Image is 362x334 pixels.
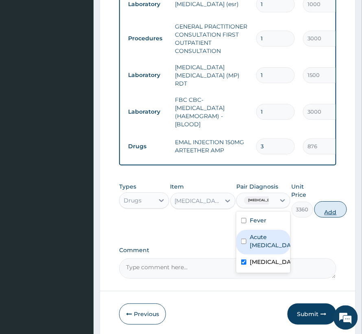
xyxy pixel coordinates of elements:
td: Laboratory [124,104,171,119]
label: Acute [MEDICAL_DATA] [250,233,294,249]
td: EMAL INJECTION 150MG ARTEETHER AMP [171,134,252,158]
span: We're online! [47,103,112,185]
td: Drugs [124,139,171,154]
label: Unit Price [292,182,313,199]
button: Previous [119,303,166,325]
td: Laboratory [124,68,171,83]
label: Types [119,183,136,190]
label: Pair Diagnosis [236,182,278,191]
img: d_794563401_company_1708531726252_794563401 [15,41,33,61]
button: Add [314,201,347,218]
td: GENERAL PRACTITIONER CONSULTATION FIRST OUTPATIENT CONSULTATION [171,18,252,59]
label: Comment [119,247,336,254]
label: Item [170,182,184,191]
textarea: Type your message and hit 'Enter' [4,222,155,251]
td: FBC CBC-[MEDICAL_DATA] (HAEMOGRAM) - [BLOOD] [171,92,252,132]
div: Minimize live chat window [133,4,153,24]
button: Submit [288,303,336,325]
div: Drugs [124,196,142,204]
td: Procedures [124,31,171,46]
span: [MEDICAL_DATA] [244,196,282,204]
label: [MEDICAL_DATA] [250,258,294,266]
label: Fever [250,216,266,224]
div: [MEDICAL_DATA] FORTE 80/480 BY 6 [MEDICAL_DATA] [MEDICAL_DATA] PCK [175,197,221,205]
div: Chat with us now [42,46,137,56]
td: [MEDICAL_DATA] [MEDICAL_DATA] (MP) RDT [171,59,252,92]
